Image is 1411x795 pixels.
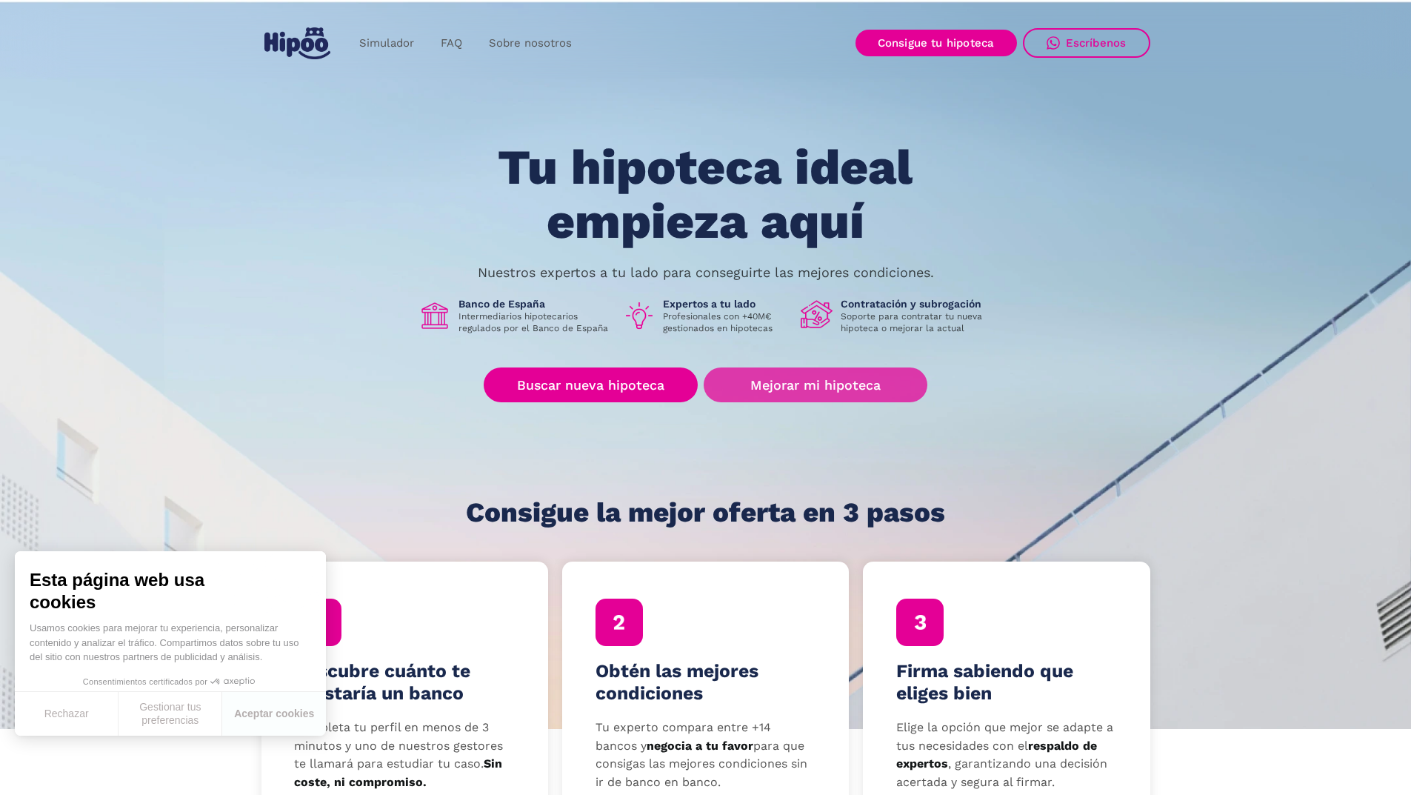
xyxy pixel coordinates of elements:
a: FAQ [427,29,476,58]
p: Profesionales con +40M€ gestionados en hipotecas [663,310,789,334]
a: Sobre nosotros [476,29,585,58]
div: Escríbenos [1066,36,1127,50]
p: Completa tu perfil en menos de 3 minutos y uno de nuestros gestores te llamará para estudiar tu c... [294,719,515,792]
h1: Contratación y subrogación [841,297,993,310]
p: Soporte para contratar tu nueva hipoteca o mejorar la actual [841,310,993,334]
h1: Banco de España [458,297,611,310]
strong: Sin coste, ni compromiso. [294,756,502,789]
h1: Tu hipoteca ideal empieza aquí [424,141,986,248]
strong: negocia a tu favor [647,739,753,753]
p: Intermediarios hipotecarios regulados por el Banco de España [458,310,611,334]
h4: Firma sabiendo que eliges bien [896,660,1117,705]
h1: Expertos a tu lado [663,297,789,310]
p: Tu experto compara entre +14 bancos y para que consigas las mejores condiciones sin ir de banco e... [596,719,816,792]
a: home [261,21,334,65]
h4: Obtén las mejores condiciones [596,660,816,705]
a: Consigue tu hipoteca [855,30,1017,56]
a: Buscar nueva hipoteca [484,367,698,402]
p: Nuestros expertos a tu lado para conseguirte las mejores condiciones. [478,267,934,279]
p: Elige la opción que mejor se adapte a tus necesidades con el , garantizando una decisión acertada... [896,719,1117,792]
a: Simulador [346,29,427,58]
a: Mejorar mi hipoteca [704,367,927,402]
a: Escríbenos [1023,28,1150,58]
h4: Descubre cuánto te prestaría un banco [294,660,515,705]
h1: Consigue la mejor oferta en 3 pasos [466,498,945,528]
